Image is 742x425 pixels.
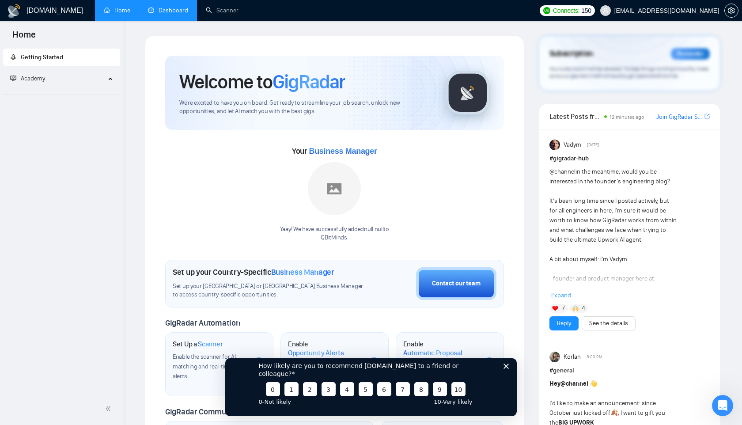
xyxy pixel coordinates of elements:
a: dashboardDashboard [148,7,188,14]
div: Yaay! We have successfully added null null to [280,225,389,242]
a: searchScanner [206,7,238,14]
li: Academy Homepage [3,91,120,97]
span: Enable the scanner for AI matching and real-time job alerts. [173,353,241,380]
span: @channel [549,168,575,175]
span: Getting Started [21,53,63,61]
img: Korlan [549,352,560,362]
span: export [704,113,710,120]
div: Contact our team [432,279,481,288]
span: fund-projection-screen [10,75,16,81]
img: upwork-logo.png [543,7,550,14]
span: [DATE] [587,141,599,149]
span: GigRadar Community [165,407,239,417]
a: export [704,112,710,121]
span: Home [5,28,43,47]
h1: # gigradar-hub [549,154,710,163]
h1: Set up your Country-Specific [173,267,334,277]
span: user [602,8,609,14]
span: Scanner [198,340,223,349]
span: Vadym [564,140,581,150]
span: We're excited to have you on board. Get ready to streamline your job search, unlock new opportuni... [179,99,432,116]
a: Reply [557,319,571,328]
button: setting [724,4,738,18]
li: Getting Started [3,49,120,66]
span: 12 minutes ago [609,114,644,120]
iframe: Survey from GigRadar.io [225,358,517,416]
span: 8:00 PM [587,353,602,361]
h1: Welcome to [179,70,345,94]
span: Academy [21,75,45,82]
span: Korlan [564,352,581,362]
span: rocket [10,54,16,60]
h1: # general [549,366,710,376]
button: Reply [549,316,579,330]
img: placeholder.png [308,162,361,215]
span: GigRadar Automation [165,318,240,328]
span: 👋 [590,380,597,387]
span: Expand [551,292,571,299]
h1: Enable [403,340,475,366]
span: double-left [105,404,114,413]
span: 4 [582,304,585,313]
a: Join GigRadar Slack Community [656,112,703,122]
a: homeHome [104,7,130,14]
p: QBitMinds . [280,234,389,242]
img: gigradar-logo.png [446,71,490,115]
img: logo [7,4,21,18]
div: Reminder [671,48,710,60]
span: Your [292,146,377,156]
span: Business Manager [309,147,377,156]
span: @channel [560,380,588,387]
img: Vadym [549,140,560,150]
span: 🍂 [610,409,618,417]
button: Contact our team [416,267,496,300]
strong: Hey [549,380,588,387]
span: Opportunity Alerts [288,349,344,357]
span: GigRadar [273,70,345,94]
h1: Set Up a [173,340,223,349]
span: Automatic Proposal Send [403,349,475,366]
iframe: Intercom live chat [712,395,733,416]
span: 150 [581,6,591,15]
img: 🙌 [572,305,579,311]
img: ❤️ [552,305,558,311]
span: 7 [562,304,565,313]
span: Subscription [549,46,593,61]
a: See the details [589,319,628,328]
a: setting [724,7,738,14]
span: Latest Posts from the GigRadar Community [549,111,602,122]
span: Connects: [553,6,579,15]
span: Academy [10,75,45,82]
h1: Enable [288,340,360,357]
span: Set up your [GEOGRAPHIC_DATA] or [GEOGRAPHIC_DATA] Business Manager to access country-specific op... [173,282,367,299]
span: Business Manager [271,267,334,277]
span: Your subscription will be renewed. To keep things running smoothly, make sure your payment method... [549,65,708,80]
button: See the details [582,316,636,330]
